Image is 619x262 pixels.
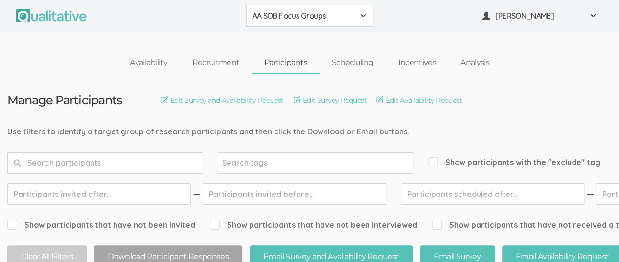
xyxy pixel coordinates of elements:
a: Recruitment [180,52,252,73]
a: Edit Survey and Availability Request [161,95,284,106]
span: Show participants that have not been invited [7,219,195,231]
img: dash.svg [585,183,595,205]
input: Participants scheduled after... [401,183,584,205]
a: Edit Survey Request [294,95,367,106]
a: Incentives [386,52,448,73]
iframe: Chat Widget [570,215,619,262]
a: Edit Availability Request [376,95,462,106]
input: Participants invited before... [203,183,386,205]
input: Search tags [222,156,283,169]
img: dash.svg [192,183,202,205]
input: Search participants [7,152,203,174]
button: AA SOB Focus Groups [246,5,373,27]
span: Show participants with the "exclude" tag [428,157,600,168]
input: Participants invited after... [7,183,191,205]
a: Availability [117,52,180,73]
span: Show participants that have not been interviewed [210,219,417,231]
button: [PERSON_NAME] [476,5,603,27]
a: Participants [252,52,319,73]
span: AA SOB Focus Groups [252,10,354,22]
a: Analysis [448,52,502,73]
h3: Manage Participants [7,94,122,107]
a: Scheduling [320,52,386,73]
span: [PERSON_NAME] [495,10,583,22]
img: Qualitative [16,9,87,22]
